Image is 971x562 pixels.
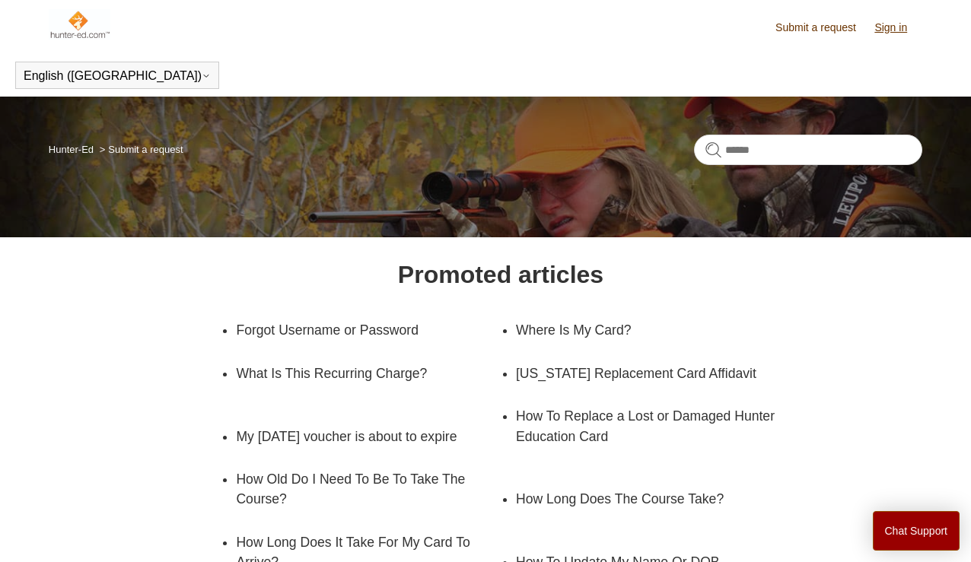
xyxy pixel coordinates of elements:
a: How Long Does The Course Take? [516,478,758,520]
img: Hunter-Ed Help Center home page [49,9,110,40]
a: What Is This Recurring Charge? [236,352,501,395]
button: English ([GEOGRAPHIC_DATA]) [24,69,211,83]
a: How To Replace a Lost or Damaged Hunter Education Card [516,395,781,458]
a: Submit a request [775,20,871,36]
h1: Promoted articles [398,256,603,293]
li: Submit a request [97,144,183,155]
button: Chat Support [873,511,960,551]
a: How Old Do I Need To Be To Take The Course? [236,458,478,521]
a: Where Is My Card? [516,309,758,351]
a: Forgot Username or Password [236,309,478,351]
a: [US_STATE] Replacement Card Affidavit [516,352,758,395]
input: Search [694,135,922,165]
a: My [DATE] voucher is about to expire [236,415,478,458]
a: Sign in [874,20,922,36]
a: Hunter-Ed [49,144,94,155]
li: Hunter-Ed [49,144,97,155]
